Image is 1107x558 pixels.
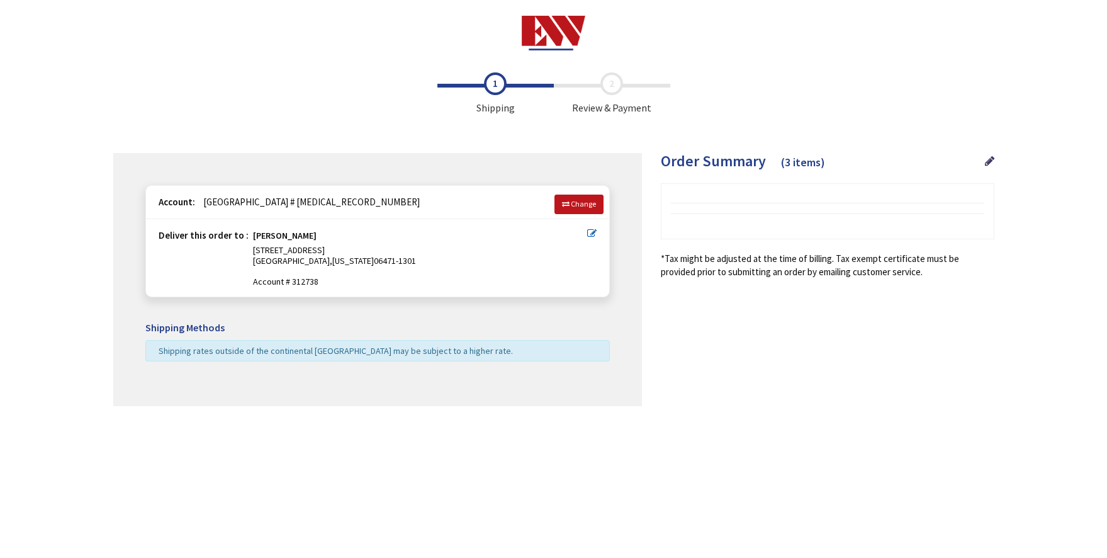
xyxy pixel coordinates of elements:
a: Change [554,195,604,214]
strong: Deliver this order to : [159,229,249,241]
span: Account # 312738 [253,276,587,287]
span: Review & Payment [554,72,670,115]
span: Order Summary [661,151,766,171]
span: [US_STATE] [332,255,374,266]
h5: Shipping Methods [145,322,610,334]
strong: Account: [159,196,195,208]
span: 06471-1301 [374,255,416,266]
span: [GEOGRAPHIC_DATA], [253,255,332,266]
span: Shipping [437,72,554,115]
span: [STREET_ADDRESS] [253,244,325,256]
span: (3 items) [781,155,825,169]
strong: [PERSON_NAME] [253,231,317,245]
span: [GEOGRAPHIC_DATA] # [MEDICAL_RECORD_NUMBER] [197,196,420,208]
span: Change [571,199,596,208]
span: Shipping rates outside of the continental [GEOGRAPHIC_DATA] may be subject to a higher rate. [159,345,513,356]
: *Tax might be adjusted at the time of billing. Tax exempt certificate must be provided prior to s... [661,252,994,279]
img: Electrical Wholesalers, Inc. [522,16,585,50]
